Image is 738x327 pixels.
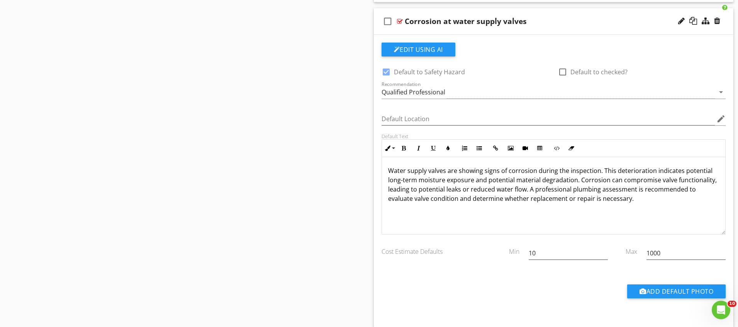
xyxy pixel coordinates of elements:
label: Default to checked? [570,68,628,76]
div: Max [612,241,642,256]
button: Insert Image (⌘P) [503,141,518,156]
button: Clear Formatting [564,141,579,156]
div: Corrosion at water supply valves [405,17,527,26]
button: Insert Link (⌘K) [489,141,503,156]
span: 10 [728,301,736,307]
input: Default Location [382,113,715,125]
button: Edit Using AI [382,43,455,56]
div: Default Text [382,133,726,139]
i: arrow_drop_down [716,87,726,97]
div: Min [495,241,524,256]
button: Add Default Photo [627,284,726,298]
p: Water supply valves are showing signs of corrosion during the inspection. This deterioration indi... [388,166,719,203]
label: Default to Safety Hazard [394,68,465,76]
i: edit [716,114,726,123]
button: Bold (⌘B) [397,141,411,156]
button: Code View [549,141,564,156]
button: Italic (⌘I) [411,141,426,156]
iframe: Intercom live chat [712,301,730,319]
button: Unordered List [472,141,487,156]
div: Qualified Professional [382,89,445,96]
i: check_box_outline_blank [382,12,394,31]
button: Insert Table [533,141,547,156]
div: Cost Estimate Defaults [377,241,495,256]
button: Inline Style [382,141,397,156]
button: Insert Video [518,141,533,156]
button: Colors [441,141,455,156]
button: Ordered List [457,141,472,156]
